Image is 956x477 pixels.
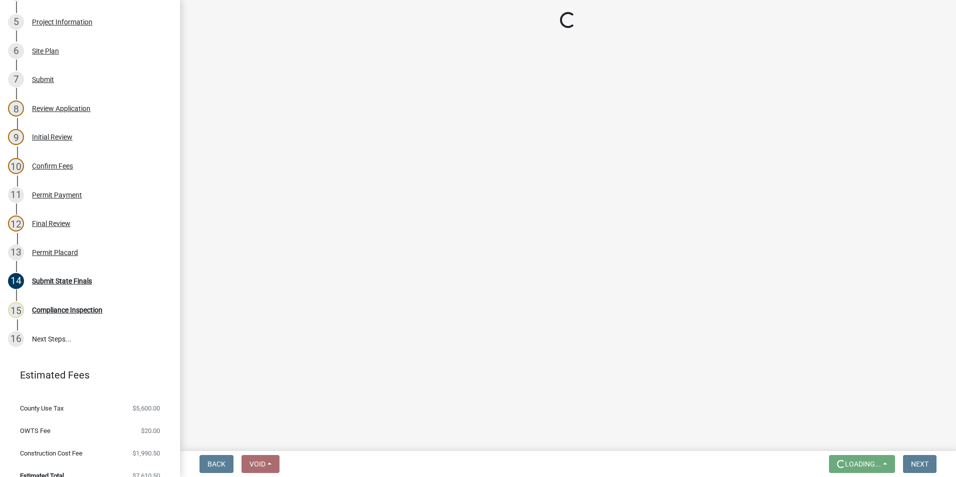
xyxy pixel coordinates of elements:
[207,460,225,468] span: Back
[32,105,90,112] div: Review Application
[141,427,160,434] span: $20.00
[241,455,279,473] button: Void
[32,277,92,284] div: Submit State Finals
[249,460,265,468] span: Void
[20,450,82,456] span: Construction Cost Fee
[32,162,73,169] div: Confirm Fees
[8,187,24,203] div: 11
[32,133,72,140] div: Initial Review
[32,76,54,83] div: Submit
[911,460,928,468] span: Next
[8,100,24,116] div: 8
[8,43,24,59] div: 6
[8,158,24,174] div: 10
[845,460,881,468] span: Loading...
[8,14,24,30] div: 5
[8,273,24,289] div: 14
[32,306,102,313] div: Compliance Inspection
[32,191,82,198] div: Permit Payment
[20,405,63,411] span: County Use Tax
[8,244,24,260] div: 13
[903,455,936,473] button: Next
[8,71,24,87] div: 7
[8,215,24,231] div: 12
[132,405,160,411] span: $5,600.00
[829,455,895,473] button: Loading...
[32,220,70,227] div: Final Review
[8,302,24,318] div: 15
[8,365,164,385] a: Estimated Fees
[199,455,233,473] button: Back
[8,331,24,347] div: 16
[20,427,50,434] span: OWTS Fee
[8,129,24,145] div: 9
[32,18,92,25] div: Project Information
[32,249,78,256] div: Permit Placard
[32,47,59,54] div: Site Plan
[132,450,160,456] span: $1,990.50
